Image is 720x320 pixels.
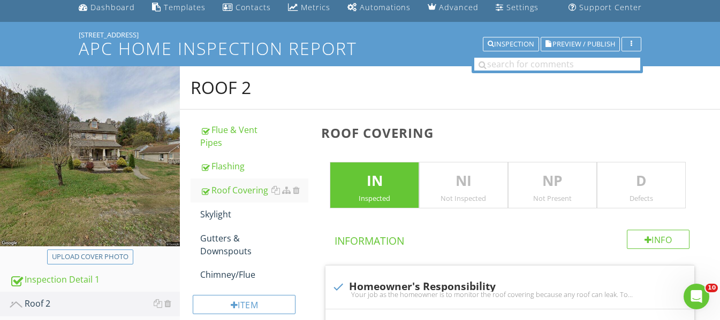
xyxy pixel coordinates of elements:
[10,273,180,287] div: Inspection Detail 1
[541,38,620,48] a: Preview / Publish
[506,2,539,12] div: Settings
[193,295,295,314] div: Item
[579,2,642,12] div: Support Center
[321,126,703,140] h3: Roof Covering
[236,2,271,12] div: Contacts
[420,194,507,202] div: Not Inspected
[164,2,206,12] div: Templates
[332,290,688,299] div: Your job as the homeowner is to monitor the roof covering because any roof can leak. To monitor a...
[79,30,641,39] div: [STREET_ADDRESS]
[483,37,539,52] button: Inspection
[597,194,685,202] div: Defects
[706,284,718,292] span: 10
[79,39,641,58] h1: APC Home Inspection Report
[52,252,128,262] div: Upload cover photo
[483,38,539,48] a: Inspection
[509,194,596,202] div: Not Present
[200,184,308,197] div: Roof Covering
[301,2,330,12] div: Metrics
[627,230,690,249] div: Info
[47,249,133,264] button: Upload cover photo
[200,123,308,149] div: Flue & Vent Pipes
[200,232,308,257] div: Gutters & Downspouts
[90,2,135,12] div: Dashboard
[191,77,251,98] div: Roof 2
[330,170,418,192] p: IN
[335,230,689,248] h4: Information
[420,170,507,192] p: NI
[552,41,615,48] span: Preview / Publish
[474,58,640,71] input: search for comments
[200,268,308,281] div: Chimney/Flue
[488,41,534,48] div: Inspection
[200,160,308,173] div: Flashing
[360,2,411,12] div: Automations
[509,170,596,192] p: NP
[330,194,418,202] div: Inspected
[684,284,709,309] iframe: Intercom live chat
[200,208,308,221] div: Skylight
[541,37,620,52] button: Preview / Publish
[10,297,180,311] div: Roof 2
[597,170,685,192] p: D
[439,2,479,12] div: Advanced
